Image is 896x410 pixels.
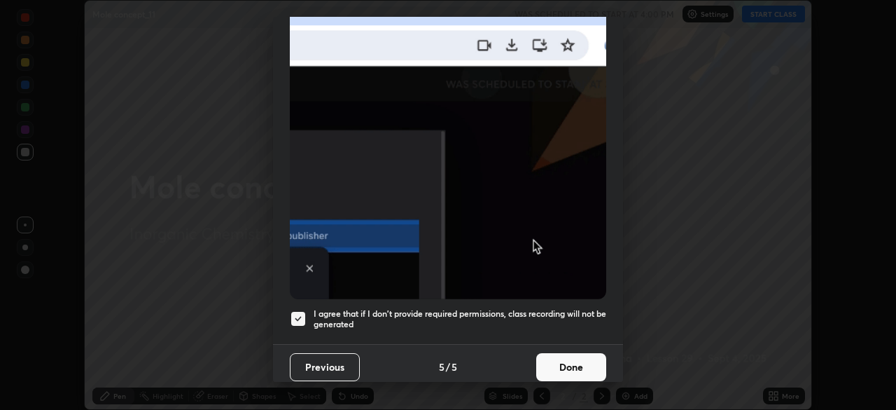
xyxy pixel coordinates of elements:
[536,353,606,381] button: Done
[446,360,450,374] h4: /
[290,353,360,381] button: Previous
[314,308,606,330] h5: I agree that if I don't provide required permissions, class recording will not be generated
[451,360,457,374] h4: 5
[439,360,444,374] h4: 5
